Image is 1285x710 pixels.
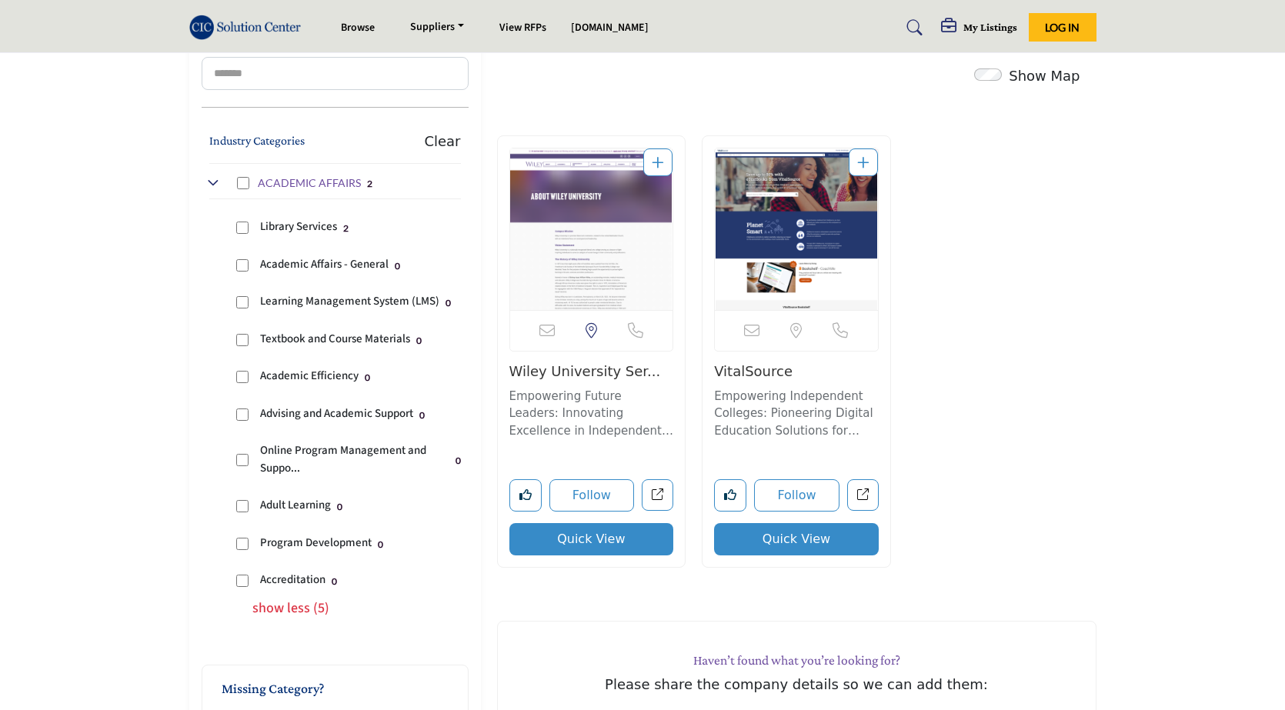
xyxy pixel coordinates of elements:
b: 0 [332,576,337,587]
h2: Missing Category? [222,681,449,708]
div: 2 Results For ACADEMIC AFFAIRS [367,176,372,190]
button: Quick View [509,523,674,555]
span: Please share the company details so we can add them: [605,676,988,692]
div: 0 Results For Adult Learning [337,499,342,513]
p: Academic Affairs - General: Broad academic administration and faculty support services [260,256,389,274]
div: 0 Results For Advising and Academic Support [419,408,425,422]
p: Accreditation: Support services and solutions for institutional and program-specific accreditatio... [260,572,325,589]
input: Select Accreditation checkbox [236,575,249,587]
buton: Clear [424,131,460,152]
button: Like listing [509,479,542,512]
button: Follow [549,479,635,512]
a: Browse [341,20,375,35]
p: Empowering Independent Colleges: Pioneering Digital Education Solutions for Seamless Learning Ope... [714,388,879,440]
div: 0 Results For Textbook and Course Materials [416,333,422,347]
input: Select Library Services checkbox [236,222,249,234]
input: Select Academic Efficiency checkbox [236,371,249,383]
input: Select Academic Affairs - General checkbox [236,259,249,272]
h5: My Listings [963,20,1017,34]
img: Site Logo [189,15,309,40]
div: 0 Results For Program Development [378,537,383,551]
b: 2 [343,223,349,234]
b: 0 [419,410,425,421]
b: 0 [365,372,370,383]
div: 0 Results For Accreditation [332,574,337,588]
img: Wiley University Services [510,148,673,310]
a: Open Listing in new tab [510,148,673,310]
input: Select Advising and Academic Support checkbox [236,408,249,421]
a: Empowering Future Leaders: Innovating Excellence in Independent College Leadership In the dynamic... [509,384,674,440]
b: 0 [395,261,400,272]
div: 0 Results For Online Program Management and Support [456,453,461,467]
a: VitalSource [714,363,793,379]
label: Show Map [1009,65,1080,86]
p: Textbook and Course Materials: Digital and physical course material distribution and management s... [260,331,410,348]
a: Open wiley-university-services in new tab [642,479,673,511]
a: Search [892,15,933,40]
a: [DOMAIN_NAME] [571,20,649,35]
a: Add To List [857,155,869,171]
button: Industry Categories [209,132,305,150]
button: Like listing [714,479,746,512]
p: show less (5) [252,598,461,618]
p: Empowering Future Leaders: Innovating Excellence in Independent College Leadership In the dynamic... [509,388,674,440]
a: Suppliers [399,17,475,38]
input: Select Adult Learning checkbox [236,500,249,512]
h3: VitalSource [714,363,879,380]
p: Online Program Management and Support: Comprehensive solutions for developing and managing online... [260,442,449,477]
button: Follow [754,479,839,512]
a: Wiley University Ser... [509,363,661,379]
div: My Listings [941,18,1017,37]
a: Empowering Independent Colleges: Pioneering Digital Education Solutions for Seamless Learning Ope... [714,384,879,440]
p: Academic Efficiency: Solutions to optimize course delivery, faculty workload, and academic resour... [260,368,359,385]
input: Select Online Program Management and Support checkbox [236,454,249,466]
a: View RFPs [499,20,546,35]
input: Select Learning Management System (LMS) checkbox [236,296,249,308]
h3: Wiley University Services [509,363,674,380]
div: 0 Results For Learning Management System (LMS) [446,295,451,309]
input: Select ACADEMIC AFFAIRS checkbox [237,177,249,189]
p: Advising and Academic Support: Tools and services for student academic guidance, tutoring, and su... [260,405,413,423]
input: Select Textbook and Course Materials checkbox [236,334,249,346]
b: 0 [416,335,422,346]
h3: Haven’t found what you’re looking for? [529,652,1065,668]
div: 0 Results For Academic Efficiency [365,370,370,384]
h4: ACADEMIC AFFAIRS: Academic program development, faculty resources, and curriculum enhancement sol... [258,175,361,191]
p: Adult Learning: Programs and tools designed specifically for non-traditional student education an... [260,497,331,515]
input: Select Program Development checkbox [236,538,249,550]
b: 0 [378,539,383,550]
a: Add To List [652,155,664,171]
img: VitalSource [715,148,878,310]
div: 0 Results For Academic Affairs - General [395,258,400,272]
p: Learning Management System (LMS): Comprehensive digital platforms for course delivery, content ma... [260,293,439,311]
a: Open vitalsource in new tab [847,479,879,511]
p: Program Development: Services for new academic program creation, curriculum design, and program a... [260,535,372,552]
b: 0 [337,502,342,512]
b: 2 [367,178,372,189]
a: Open Listing in new tab [715,148,878,310]
input: Search Category [202,57,469,90]
b: 0 [456,455,461,466]
div: 2 Results For Library Services [343,221,349,235]
span: Log In [1045,21,1080,34]
button: Log In [1029,13,1096,42]
p: Library Services: Digital and physical library resource management and research support solutions [260,218,337,236]
button: Quick View [714,523,879,555]
b: 0 [446,298,451,308]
